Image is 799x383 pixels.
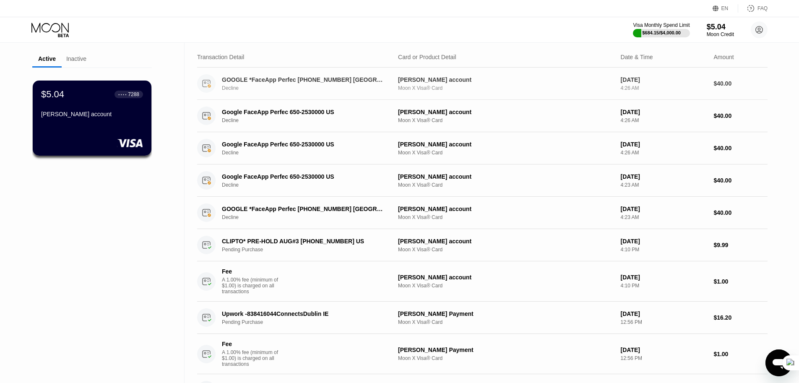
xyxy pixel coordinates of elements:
div: Google FaceApp Perfec 650-2530000 USDecline[PERSON_NAME] accountMoon X Visa® Card[DATE]4:23 AM$40.00 [197,164,768,197]
div: GOOGLE *FaceApp Perfec [PHONE_NUMBER] [GEOGRAPHIC_DATA]Decline[PERSON_NAME] accountMoon X Visa® C... [197,68,768,100]
div: Pending Purchase [222,319,397,325]
div: Google FaceApp Perfec 650-2530000 US [222,109,385,115]
div: $40.00 [713,209,768,216]
div: Moon X Visa® Card [398,182,614,188]
div: CLIPTO* PRE-HOLD AUG#3 [PHONE_NUMBER] USPending Purchase[PERSON_NAME] accountMoon X Visa® Card[DA... [197,229,768,261]
div: Fee [222,341,281,347]
div: 4:23 AM [621,182,707,188]
div: $16.20 [713,314,768,321]
div: $40.00 [713,112,768,119]
div: Amount [713,54,734,60]
div: $9.99 [713,242,768,248]
div: Moon X Visa® Card [398,85,614,91]
div: Moon X Visa® Card [398,247,614,253]
div: Moon Credit [707,31,734,37]
div: [PERSON_NAME] account [398,76,614,83]
div: Moon X Visa® Card [398,150,614,156]
div: Decline [222,214,397,220]
div: [PERSON_NAME] account [398,109,614,115]
div: GOOGLE *FaceApp Perfec [PHONE_NUMBER] [GEOGRAPHIC_DATA] [222,206,385,212]
div: [DATE] [621,109,707,115]
div: [PERSON_NAME] account [398,238,614,245]
div: Moon X Visa® Card [398,117,614,123]
div: 4:26 AM [621,85,707,91]
div: Google FaceApp Perfec 650-2530000 USDecline[PERSON_NAME] accountMoon X Visa® Card[DATE]4:26 AM$40.00 [197,132,768,164]
div: Upwork -838416044ConnectsDublin IE [222,310,385,317]
div: Visa Monthly Spend Limit$684.15/$4,000.00 [633,22,690,37]
div: Moon X Visa® Card [398,214,614,220]
div: Decline [222,182,397,188]
div: $40.00 [713,145,768,151]
div: 4:10 PM [621,247,707,253]
div: Date & Time [621,54,653,60]
div: 4:23 AM [621,214,707,220]
div: 7288 [128,91,139,97]
div: $1.00 [713,351,768,357]
div: $1.00 [713,278,768,285]
div: Active [38,55,56,62]
div: EN [721,5,729,11]
div: [PERSON_NAME] account [41,111,143,117]
div: $5.04 [707,23,734,31]
div: Upwork -838416044ConnectsDublin IEPending Purchase[PERSON_NAME] PaymentMoon X Visa® Card[DATE]12:... [197,302,768,334]
div: $5.04Moon Credit [707,23,734,37]
div: 12:56 PM [621,355,707,361]
div: [PERSON_NAME] account [398,173,614,180]
div: $40.00 [713,80,768,87]
div: 4:26 AM [621,117,707,123]
div: Google FaceApp Perfec 650-2530000 US [222,173,385,180]
div: Decline [222,150,397,156]
div: Decline [222,117,397,123]
div: [PERSON_NAME] Payment [398,347,614,353]
div: CLIPTO* PRE-HOLD AUG#3 [PHONE_NUMBER] US [222,238,385,245]
div: [DATE] [621,274,707,281]
div: [DATE] [621,141,707,148]
div: [DATE] [621,310,707,317]
div: Moon X Visa® Card [398,319,614,325]
div: Moon X Visa® Card [398,283,614,289]
div: 12:56 PM [621,319,707,325]
div: Visa Monthly Spend Limit [633,22,690,28]
div: Inactive [66,55,86,62]
div: Decline [222,85,397,91]
iframe: Button to launch messaging window [765,349,792,376]
div: [PERSON_NAME] account [398,141,614,148]
div: Google FaceApp Perfec 650-2530000 US [222,141,385,148]
div: FAQ [757,5,768,11]
div: Transaction Detail [197,54,244,60]
div: 4:26 AM [621,150,707,156]
div: [DATE] [621,173,707,180]
div: Card or Product Detail [398,54,456,60]
div: $684.15 / $4,000.00 [642,30,681,35]
div: [DATE] [621,76,707,83]
div: GOOGLE *FaceApp Perfec [PHONE_NUMBER] [GEOGRAPHIC_DATA] [222,76,385,83]
div: Pending Purchase [222,247,397,253]
div: Google FaceApp Perfec 650-2530000 USDecline[PERSON_NAME] accountMoon X Visa® Card[DATE]4:26 AM$40.00 [197,100,768,132]
div: A 1.00% fee (minimum of $1.00) is charged on all transactions [222,277,285,294]
div: [PERSON_NAME] account [398,206,614,212]
div: GOOGLE *FaceApp Perfec [PHONE_NUMBER] [GEOGRAPHIC_DATA]Decline[PERSON_NAME] accountMoon X Visa® C... [197,197,768,229]
div: ● ● ● ● [118,93,127,96]
div: Moon X Visa® Card [398,355,614,361]
div: $5.04 [41,89,64,100]
div: Fee [222,268,281,275]
div: A 1.00% fee (minimum of $1.00) is charged on all transactions [222,349,285,367]
div: [DATE] [621,206,707,212]
div: FAQ [738,4,768,13]
div: [PERSON_NAME] account [398,274,614,281]
div: [DATE] [621,347,707,353]
div: $40.00 [713,177,768,184]
div: EN [713,4,738,13]
div: FeeA 1.00% fee (minimum of $1.00) is charged on all transactions[PERSON_NAME] accountMoon X Visa®... [197,261,768,302]
div: FeeA 1.00% fee (minimum of $1.00) is charged on all transactions[PERSON_NAME] PaymentMoon X Visa®... [197,334,768,374]
div: [DATE] [621,238,707,245]
div: $5.04● ● ● ●7288[PERSON_NAME] account [33,81,151,156]
div: 4:10 PM [621,283,707,289]
div: [PERSON_NAME] Payment [398,310,614,317]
